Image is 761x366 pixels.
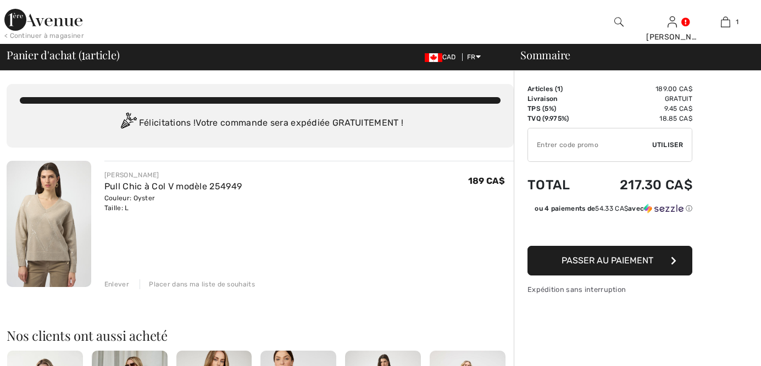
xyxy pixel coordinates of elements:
[588,114,692,123] td: 18.85 CA$
[668,16,677,27] a: Se connecter
[425,53,460,61] span: CAD
[527,204,692,217] div: ou 4 paiements de54.33 CA$avecSezzle Cliquez pour en savoir plus sur Sezzle
[527,84,588,94] td: Articles ( )
[20,112,501,134] div: Félicitations ! Votre commande sera expédiée GRATUITEMENT !
[562,255,653,266] span: Passer au paiement
[595,205,628,212] span: 54.33 CA$
[652,140,683,150] span: Utiliser
[614,15,624,29] img: recherche
[557,85,560,93] span: 1
[467,53,481,61] span: FR
[528,128,652,161] input: Code promo
[527,166,588,204] td: Total
[721,15,730,29] img: Mon panier
[104,170,242,180] div: [PERSON_NAME]
[117,112,139,134] img: Congratulation2.svg
[4,31,84,41] div: < Continuer à magasiner
[644,204,684,213] img: Sezzle
[140,279,255,289] div: Placer dans ma liste de souhaits
[527,246,692,275] button: Passer au paiement
[646,31,698,43] div: [PERSON_NAME]
[507,49,754,60] div: Sommaire
[690,333,750,361] iframe: Ouvre un widget dans lequel vous pouvez chatter avec l’un de nos agents
[425,53,442,62] img: Canadian Dollar
[104,181,242,192] a: Pull Chic à Col V modèle 254949
[527,104,588,114] td: TPS (5%)
[7,49,120,60] span: Panier d'achat ( article)
[527,114,588,123] td: TVQ (9.975%)
[527,94,588,104] td: Livraison
[7,161,91,287] img: Pull Chic à Col V modèle 254949
[588,84,692,94] td: 189.00 CA$
[527,217,692,242] iframe: PayPal-paypal
[527,284,692,295] div: Expédition sans interruption
[736,17,738,27] span: 1
[588,94,692,104] td: Gratuit
[7,329,514,342] h2: Nos clients ont aussi acheté
[104,279,129,289] div: Enlever
[468,176,505,186] span: 189 CA$
[104,193,242,213] div: Couleur: Oyster Taille: L
[699,15,752,29] a: 1
[668,15,677,29] img: Mes infos
[588,104,692,114] td: 9.45 CA$
[588,166,692,204] td: 217.30 CA$
[81,47,85,61] span: 1
[4,9,82,31] img: 1ère Avenue
[535,204,692,213] div: ou 4 paiements de avec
